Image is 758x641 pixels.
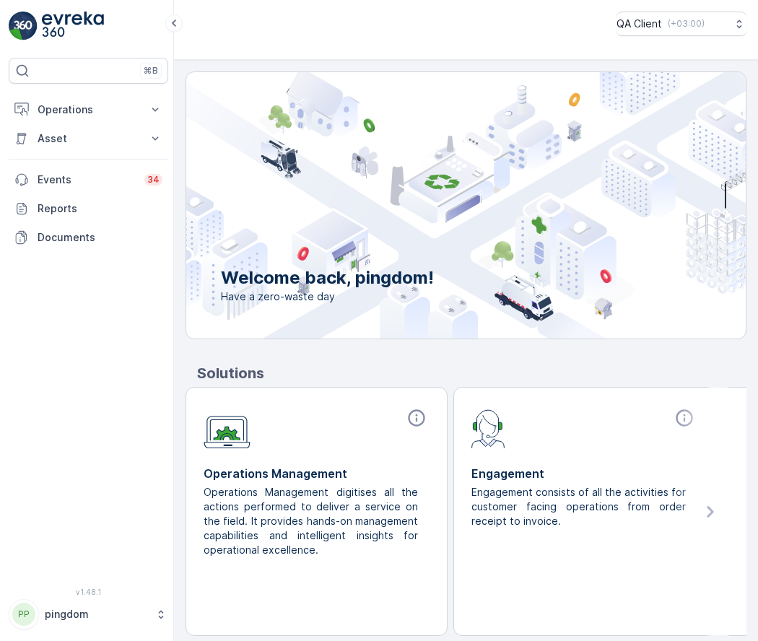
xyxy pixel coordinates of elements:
button: Operations [9,95,168,124]
button: Asset [9,124,168,153]
img: city illustration [121,72,746,339]
p: Reports [38,201,162,216]
p: Asset [38,131,139,146]
img: module-icon [471,408,505,448]
img: module-icon [204,408,251,449]
p: Operations [38,103,139,117]
p: 34 [147,174,160,186]
p: ⌘B [144,65,158,77]
a: Events34 [9,165,168,194]
p: Operations Management [204,465,430,482]
p: Events [38,173,136,187]
span: v 1.48.1 [9,588,168,596]
button: QA Client(+03:00) [617,12,746,36]
p: QA Client [617,17,662,31]
p: pingdom [45,607,148,622]
p: ( +03:00 ) [668,18,705,30]
button: PPpingdom [9,599,168,629]
p: Engagement [471,465,697,482]
p: Documents [38,230,162,245]
a: Documents [9,223,168,252]
p: Operations Management digitises all the actions performed to deliver a service on the field. It p... [204,485,418,557]
img: logo_light-DOdMpM7g.png [42,12,104,40]
a: Reports [9,194,168,223]
div: PP [12,603,35,626]
img: logo [9,12,38,40]
p: Welcome back, pingdom! [221,266,434,289]
span: Have a zero-waste day [221,289,434,304]
p: Engagement consists of all the activities for customer facing operations from order receipt to in... [471,485,686,528]
p: Solutions [197,362,746,384]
